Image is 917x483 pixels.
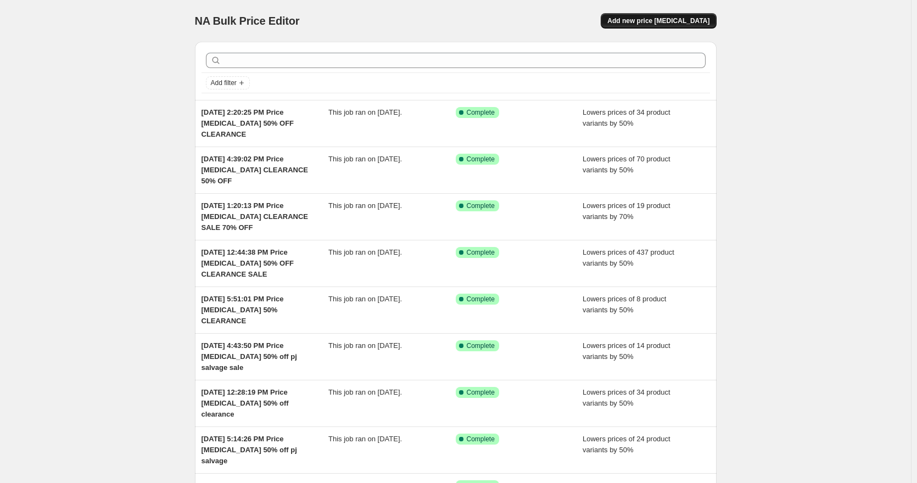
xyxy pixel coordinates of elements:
[206,76,250,89] button: Add filter
[607,16,709,25] span: Add new price [MEDICAL_DATA]
[467,108,495,117] span: Complete
[467,341,495,350] span: Complete
[583,388,670,407] span: Lowers prices of 34 product variants by 50%
[583,201,670,221] span: Lowers prices of 19 product variants by 70%
[328,201,402,210] span: This job ran on [DATE].
[467,435,495,443] span: Complete
[211,78,237,87] span: Add filter
[195,15,300,27] span: NA Bulk Price Editor
[467,248,495,257] span: Complete
[583,108,670,127] span: Lowers prices of 34 product variants by 50%
[601,13,716,29] button: Add new price [MEDICAL_DATA]
[328,248,402,256] span: This job ran on [DATE].
[583,435,670,454] span: Lowers prices of 24 product variants by 50%
[328,155,402,163] span: This job ran on [DATE].
[202,155,309,185] span: [DATE] 4:39:02 PM Price [MEDICAL_DATA] CLEARANCE 50% OFF
[202,201,309,232] span: [DATE] 1:20:13 PM Price [MEDICAL_DATA] CLEARANCE SALE 70% OFF
[328,388,402,396] span: This job ran on [DATE].
[467,155,495,164] span: Complete
[202,295,284,325] span: [DATE] 5:51:01 PM Price [MEDICAL_DATA] 50% CLEARANCE
[202,388,289,418] span: [DATE] 12:28:19 PM Price [MEDICAL_DATA] 50% off clearance
[467,295,495,304] span: Complete
[583,155,670,174] span: Lowers prices of 70 product variants by 50%
[328,435,402,443] span: This job ran on [DATE].
[202,341,297,372] span: [DATE] 4:43:50 PM Price [MEDICAL_DATA] 50% off pj salvage sale
[328,295,402,303] span: This job ran on [DATE].
[328,341,402,350] span: This job ran on [DATE].
[328,108,402,116] span: This job ran on [DATE].
[467,388,495,397] span: Complete
[583,295,666,314] span: Lowers prices of 8 product variants by 50%
[583,341,670,361] span: Lowers prices of 14 product variants by 50%
[202,248,294,278] span: [DATE] 12:44:38 PM Price [MEDICAL_DATA] 50% OFF CLEARANCE SALE
[467,201,495,210] span: Complete
[583,248,674,267] span: Lowers prices of 437 product variants by 50%
[202,435,297,465] span: [DATE] 5:14:26 PM Price [MEDICAL_DATA] 50% off pj salvage
[202,108,294,138] span: [DATE] 2:20:25 PM Price [MEDICAL_DATA] 50% OFF CLEARANCE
